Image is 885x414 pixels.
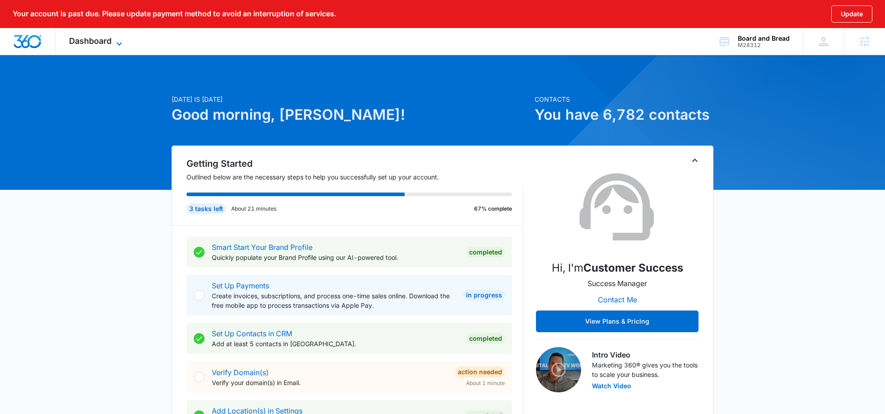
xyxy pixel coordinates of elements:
a: Set Up Payments [212,281,269,290]
h3: Intro Video [592,349,699,360]
p: Create invoices, subscriptions, and process one-time sales online. Download the free mobile app t... [212,291,456,310]
p: Outlined below are the necessary steps to help you successfully set up your account. [186,172,523,182]
img: Intro Video [536,347,581,392]
p: About 21 minutes [231,205,276,213]
div: account name [738,35,790,42]
p: Quickly populate your Brand Profile using our AI-powered tool. [212,253,459,262]
a: Verify Domain(s) [212,368,269,377]
div: Completed [466,247,505,258]
img: Customer Success [572,162,662,253]
div: In Progress [463,290,505,301]
p: Add at least 5 contacts in [GEOGRAPHIC_DATA]. [212,339,459,348]
button: Update [831,5,872,23]
span: Dashboard [69,36,112,46]
p: Your account is past due. Please update payment method to avoid an interruption of services. [13,9,336,18]
div: Completed [466,333,505,344]
div: Action Needed [455,367,505,377]
p: Marketing 360® gives you the tools to scale your business. [592,360,699,379]
h1: You have 6,782 contacts [535,104,713,126]
p: [DATE] is [DATE] [172,94,529,104]
p: Success Manager [587,278,647,289]
h2: Getting Started [186,157,523,170]
a: Smart Start Your Brand Profile [212,243,312,252]
p: 67% complete [474,205,512,213]
button: View Plans & Pricing [536,310,699,332]
div: Dashboard [56,28,138,55]
p: Verify your domain(s) in Email. [212,378,448,387]
a: Set Up Contacts in CRM [212,329,292,338]
span: About 1 minute [466,379,505,387]
strong: Customer Success [583,261,683,274]
button: Contact Me [589,289,646,310]
p: Contacts [535,94,713,104]
div: 3 tasks left [186,203,226,214]
button: Toggle Collapse [689,155,700,166]
div: account id [738,42,790,48]
h1: Good morning, [PERSON_NAME]! [172,104,529,126]
button: Watch Video [592,383,631,389]
p: Hi, I'm [552,260,683,276]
